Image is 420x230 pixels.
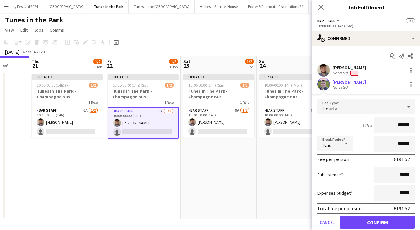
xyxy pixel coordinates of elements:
[183,107,254,138] app-card-role: Bar Staff9A1/210:00-00:00 (14h)[PERSON_NAME]
[5,15,63,25] h1: Tunes in the Park
[312,3,420,11] h3: Job Fulfilment
[317,216,337,229] button: Cancel
[50,27,64,33] span: Comms
[259,107,330,138] app-card-role: Bar Staff9A1/210:00-00:00 (14h)[PERSON_NAME]
[317,18,335,23] span: Bar Staff
[32,74,103,79] div: Updated
[107,62,113,69] span: 22
[34,27,43,33] span: Jobs
[31,62,40,69] span: 21
[32,107,103,138] app-card-role: Bar Staff6A1/210:00-00:00 (14h)[PERSON_NAME]
[183,74,254,138] app-job-card: Updated10:00-00:00 (14h) (Sun)1/2Tunes in The Park - Champagne Bus1 RoleBar Staff9A1/210:00-00:00...
[43,0,89,13] button: [GEOGRAPHIC_DATA]
[243,0,309,13] button: Exeter & Falmouth Graduations 24
[309,0,346,13] button: Tunes In the Park
[89,100,98,105] span: 1 Role
[113,83,149,88] span: 10:00-00:00 (14h) (Sat)
[108,74,179,79] div: Updated
[18,26,30,34] a: Edit
[340,216,415,229] button: Confirm
[93,59,102,64] span: 1/2
[350,71,358,76] span: Fee
[183,59,190,64] span: Sat
[195,0,243,13] button: Helifest - Scorrier House
[165,83,174,88] span: 1/2
[245,59,254,64] span: 1/2
[32,59,40,64] span: Thu
[5,27,14,33] span: View
[183,74,254,79] div: Updated
[188,83,226,88] span: 10:00-00:00 (14h) (Sun)
[108,107,179,139] app-card-role: Bar Staff7A1/210:00-00:00 (14h)[PERSON_NAME]
[37,83,72,88] span: 10:00-00:00 (14h) (Fri)
[108,74,179,139] app-job-card: Updated10:00-00:00 (14h) (Sat)1/2Tunes in The Park - Champagne Bus1 RoleBar Staff7A1/210:00-00:00...
[394,205,410,212] div: £191.52
[259,74,330,79] div: Updated
[312,31,420,46] div: Confirmed
[94,65,102,69] div: 1 Job
[3,26,16,34] a: View
[32,88,103,100] h3: Tunes in The Park - Champagne Bus
[259,74,330,138] app-job-card: Updated10:00-00:00 (14h) (Mon)1/2Tunes in The Park - Champagne Bus1 RoleBar Staff9A1/210:00-00:00...
[332,79,366,85] div: [PERSON_NAME]
[322,105,337,112] span: Hourly
[245,65,253,69] div: 1 Job
[240,83,249,88] span: 1/2
[31,26,46,34] a: Jobs
[32,74,103,138] app-job-card: Updated10:00-00:00 (14h) (Fri)1/2Tunes in The Park - Champagne Bus1 RoleBar Staff6A1/210:00-00:00...
[21,49,37,54] span: Week 34
[332,65,366,71] div: [PERSON_NAME]
[332,71,349,76] div: Not rated
[322,142,331,148] span: Paid
[317,172,343,177] label: Subsistence
[349,71,360,76] div: Crew has different fees then in role
[89,83,98,88] span: 1/2
[317,23,415,28] div: 10:00-00:00 (14h) (Sat)
[317,18,340,23] button: Bar Staff
[394,156,410,162] div: £191.52
[362,122,372,128] div: 14h x
[240,100,249,105] span: 1 Role
[39,49,46,54] div: BST
[89,0,129,13] button: Tunes in the Park
[317,190,352,196] label: Expenses budget
[317,205,362,212] div: Total fee per person
[258,62,267,69] span: 24
[108,88,179,100] h3: Tunes in The Park - Champagne Bus
[47,26,67,34] a: Comms
[20,27,28,33] span: Edit
[5,49,20,55] div: [DATE]
[183,88,254,100] h3: Tunes in The Park - Champagne Bus
[129,0,195,13] button: Tunes at the [GEOGRAPHIC_DATA]
[169,65,178,69] div: 1 Job
[332,85,349,90] div: Not rated
[264,83,302,88] span: 10:00-00:00 (14h) (Mon)
[108,59,113,64] span: Fri
[406,18,415,23] span: 1/2
[164,100,174,105] span: 1 Role
[169,59,178,64] span: 1/2
[259,59,267,64] span: Sun
[182,62,190,69] span: 23
[317,156,349,162] div: Fee per person
[259,88,330,100] h3: Tunes in The Park - Champagne Bus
